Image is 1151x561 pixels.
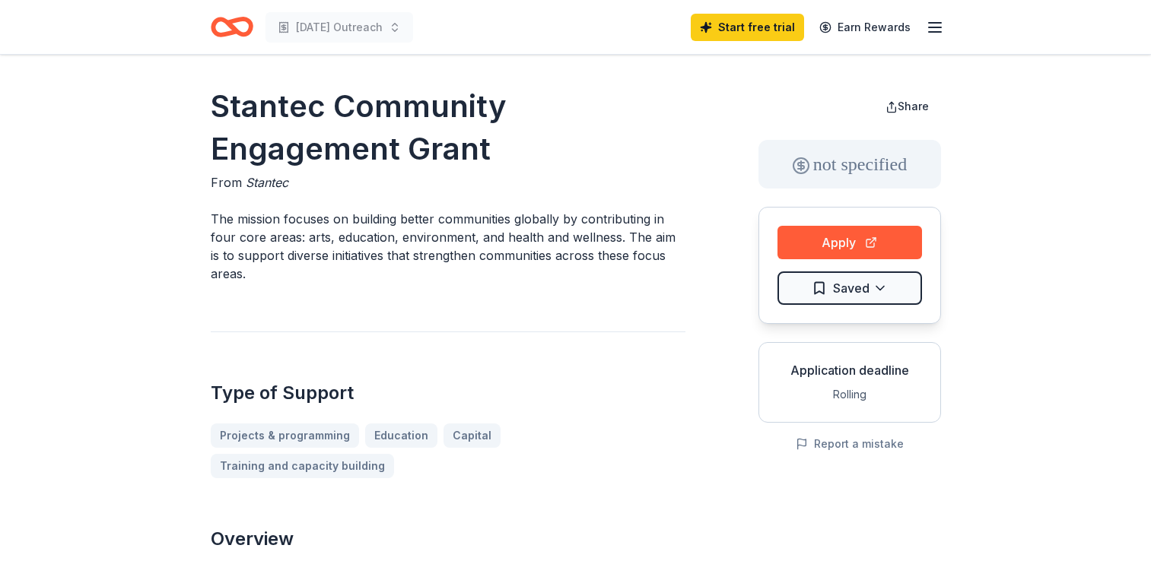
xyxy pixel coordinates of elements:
[777,226,922,259] button: Apply
[691,14,804,41] a: Start free trial
[898,100,929,113] span: Share
[365,423,437,448] a: Education
[211,210,685,283] p: The mission focuses on building better communities globally by contributing in four core areas: a...
[211,9,253,45] a: Home
[810,14,920,41] a: Earn Rewards
[211,423,359,448] a: Projects & programming
[796,435,904,453] button: Report a mistake
[211,454,394,478] a: Training and capacity building
[211,173,685,192] div: From
[771,385,928,404] div: Rolling
[833,278,870,298] span: Saved
[246,175,288,190] span: Stantec
[444,423,501,448] a: Capital
[296,18,383,36] span: [DATE] Outreach
[211,381,685,405] h2: Type of Support
[758,140,941,189] div: not specified
[211,527,685,551] h2: Overview
[771,361,928,379] div: Application deadline
[873,91,941,122] button: Share
[265,12,413,43] button: [DATE] Outreach
[777,271,922,305] button: Saved
[211,85,685,170] h1: Stantec Community Engagement Grant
